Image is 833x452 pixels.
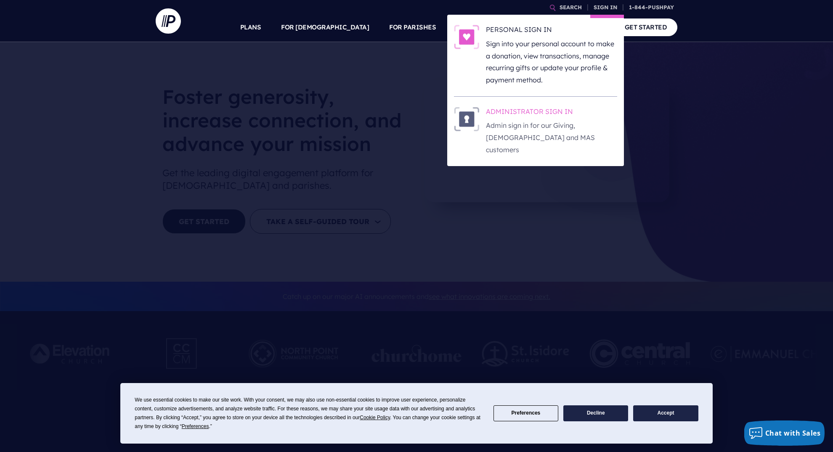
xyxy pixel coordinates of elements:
[454,25,479,49] img: PERSONAL SIGN IN - Illustration
[614,19,678,36] a: GET STARTED
[454,107,479,131] img: ADMINISTRATOR SIGN IN - Illustration
[486,107,617,119] h6: ADMINISTRATOR SIGN IN
[765,428,821,438] span: Chat with Sales
[486,119,617,156] p: Admin sign in for our Giving, [DEMOGRAPHIC_DATA] and MAS customers
[389,13,436,42] a: FOR PARISHES
[182,423,209,429] span: Preferences
[135,396,483,431] div: We use essential cookies to make our site work. With your consent, we may also use non-essential ...
[281,13,369,42] a: FOR [DEMOGRAPHIC_DATA]
[360,415,390,420] span: Cookie Policy
[456,13,493,42] a: SOLUTIONS
[486,38,617,86] p: Sign into your personal account to make a donation, view transactions, manage recurring gifts or ...
[633,405,698,422] button: Accept
[120,383,713,444] div: Cookie Consent Prompt
[744,420,825,446] button: Chat with Sales
[454,25,617,86] a: PERSONAL SIGN IN - Illustration PERSONAL SIGN IN Sign into your personal account to make a donati...
[493,405,558,422] button: Preferences
[563,13,594,42] a: COMPANY
[563,405,628,422] button: Decline
[514,13,543,42] a: EXPLORE
[454,107,617,156] a: ADMINISTRATOR SIGN IN - Illustration ADMINISTRATOR SIGN IN Admin sign in for our Giving, [DEMOGRA...
[240,13,261,42] a: PLANS
[486,25,617,37] h6: PERSONAL SIGN IN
